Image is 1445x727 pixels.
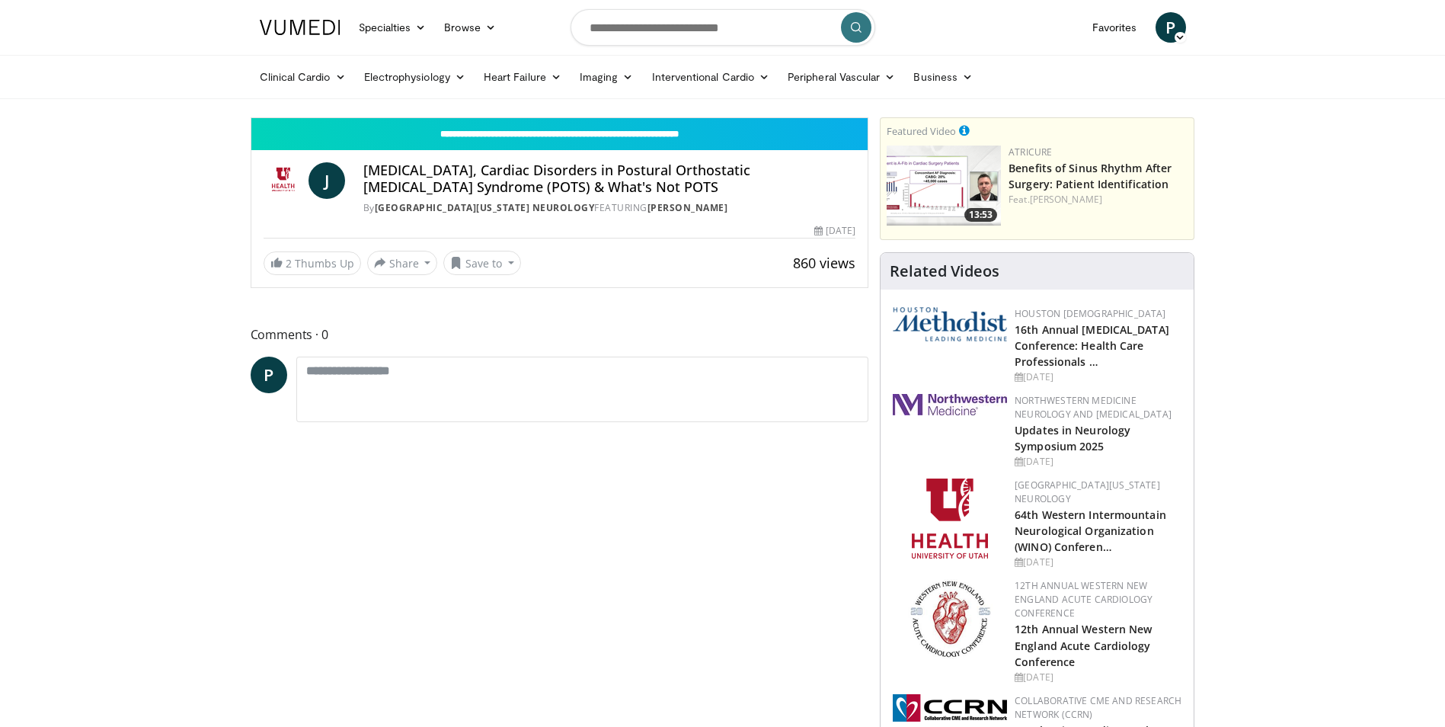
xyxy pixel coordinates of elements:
a: 12th Annual Western New England Acute Cardiology Conference [1015,622,1152,668]
a: Updates in Neurology Symposium 2025 [1015,423,1130,453]
a: J [309,162,345,199]
img: 2a462fb6-9365-492a-ac79-3166a6f924d8.png.150x105_q85_autocrop_double_scale_upscale_version-0.2.jpg [893,394,1007,415]
span: 2 [286,256,292,271]
a: P [1156,12,1186,43]
a: Houston [DEMOGRAPHIC_DATA] [1015,307,1165,320]
a: Collaborative CME and Research Network (CCRN) [1015,694,1181,721]
a: [PERSON_NAME] [1030,193,1102,206]
a: 12th Annual Western New England Acute Cardiology Conference [1015,579,1152,620]
div: [DATE] [1015,556,1181,569]
a: Benefits of Sinus Rhythm After Surgery: Patient Identification [1009,161,1172,191]
a: 2 Thumbs Up [264,251,361,275]
img: 0954f259-7907-4053-a817-32a96463ecc8.png.150x105_q85_autocrop_double_scale_upscale_version-0.2.png [908,579,993,659]
a: 13:53 [887,146,1001,226]
span: Comments 0 [251,325,869,344]
input: Search topics, interventions [571,9,875,46]
a: 64th Western Intermountain Neurological Organization (WINO) Conferen… [1015,508,1166,554]
a: [GEOGRAPHIC_DATA][US_STATE] Neurology [375,201,595,214]
div: [DATE] [1015,671,1181,684]
div: [DATE] [814,224,855,238]
img: 982c273f-2ee1-4c72-ac31-fa6e97b745f7.png.150x105_q85_crop-smart_upscale.png [887,146,1001,226]
div: By FEATURING [363,201,855,215]
a: Interventional Cardio [643,62,779,92]
a: Heart Failure [475,62,571,92]
img: VuMedi Logo [260,20,340,35]
small: Featured Video [887,124,956,138]
img: University of Utah Neurology [264,162,302,199]
a: Northwestern Medicine Neurology and [MEDICAL_DATA] [1015,394,1172,421]
a: Specialties [350,12,436,43]
button: Share [367,251,438,275]
a: Browse [435,12,505,43]
img: 5e4488cc-e109-4a4e-9fd9-73bb9237ee91.png.150x105_q85_autocrop_double_scale_upscale_version-0.2.png [893,307,1007,341]
a: Electrophysiology [355,62,475,92]
div: Feat. [1009,193,1188,207]
a: 16th Annual [MEDICAL_DATA] Conference: Health Care Professionals … [1015,322,1169,369]
div: [DATE] [1015,455,1181,469]
h4: Related Videos [890,262,999,280]
a: [GEOGRAPHIC_DATA][US_STATE] Neurology [1015,479,1160,505]
a: Peripheral Vascular [778,62,904,92]
div: [DATE] [1015,370,1181,384]
button: Save to [443,251,521,275]
a: Clinical Cardio [251,62,355,92]
span: 13:53 [964,208,997,222]
a: Favorites [1083,12,1146,43]
a: Imaging [571,62,643,92]
span: 860 views [793,254,855,272]
a: [PERSON_NAME] [647,201,728,214]
img: a04ee3ba-8487-4636-b0fb-5e8d268f3737.png.150x105_q85_autocrop_double_scale_upscale_version-0.2.png [893,694,1007,722]
a: P [251,357,287,393]
a: AtriCure [1009,146,1052,159]
img: f6362829-b0a3-407d-a044-59546adfd345.png.150x105_q85_autocrop_double_scale_upscale_version-0.2.png [912,479,988,559]
h4: [MEDICAL_DATA], Cardiac Disorders in Postural Orthostatic [MEDICAL_DATA] Syndrome (POTS) & What's... [363,162,855,195]
a: Business [904,62,982,92]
